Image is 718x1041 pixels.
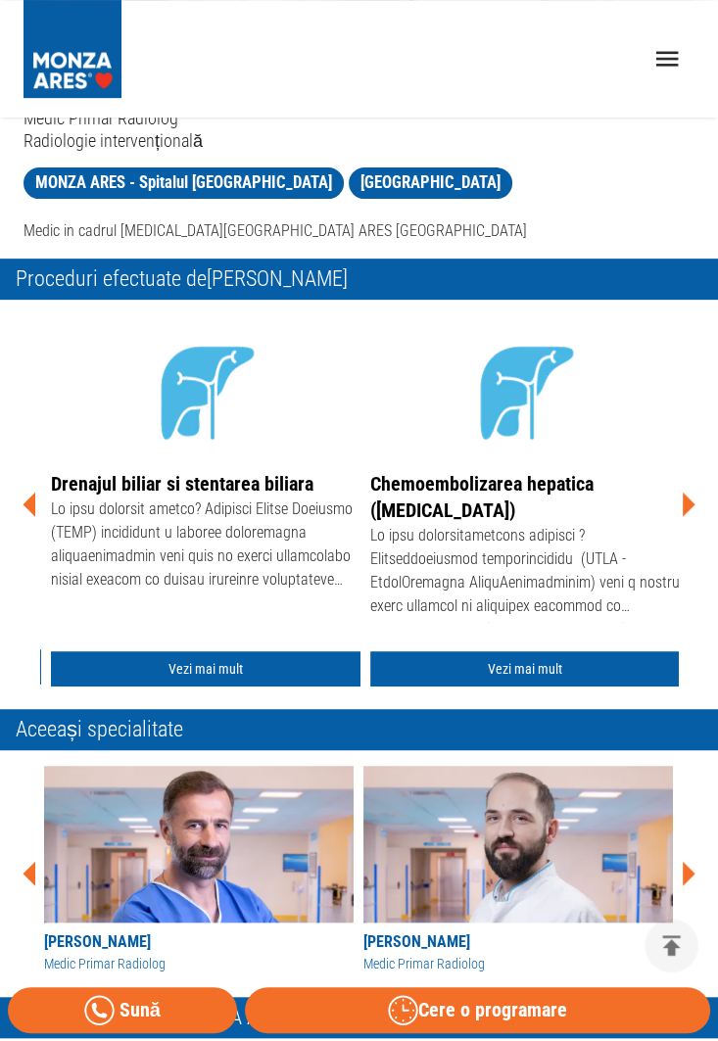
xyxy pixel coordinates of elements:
[132,315,279,463] img: icon - Tumori hepatice
[363,766,673,974] a: [PERSON_NAME]Medic Primar Radiolog
[349,170,512,195] span: [GEOGRAPHIC_DATA]
[349,167,512,199] a: [GEOGRAPHIC_DATA]
[44,930,354,954] div: [PERSON_NAME]
[452,315,598,463] img: icon - Tumori hepatice
[8,987,237,1033] a: Sună
[51,497,360,595] div: Lo ipsu dolorsit ametco? Adipisci Elitse Doeiusmo (TEMP) incididunt u laboree doloremagna aliquae...
[51,472,313,496] a: Drenajul biliar si stentarea biliara
[24,129,694,152] p: Radiologie intervențională
[51,651,360,687] a: Vezi mai mult
[363,766,673,923] img: Dr. Mihai Toma
[44,954,354,974] div: Medic Primar Radiolog
[24,219,694,243] p: Medic in cadrul [MEDICAL_DATA][GEOGRAPHIC_DATA] ARES [GEOGRAPHIC_DATA]
[245,987,710,1033] button: Cere o programare
[641,32,694,86] button: open drawer
[370,651,680,687] a: Vezi mai mult
[370,524,680,622] div: Lo ipsu dolorsitametcons adipisci ? Elitseddoeiusmod temporincididu (UTLA - EtdolOremagna AliquAe...
[44,766,354,974] a: [PERSON_NAME]Medic Primar Radiolog
[44,766,354,923] img: Dr. Rareș Nechifor
[645,919,698,972] button: delete
[24,170,344,195] span: MONZA ARES - Spitalul [GEOGRAPHIC_DATA]
[370,472,594,522] a: Chemoembolizarea hepatica ([MEDICAL_DATA])
[24,167,344,199] a: MONZA ARES - Spitalul [GEOGRAPHIC_DATA]
[363,930,673,954] div: [PERSON_NAME]
[363,954,673,974] div: Medic Primar Radiolog
[24,107,694,129] p: Medic Primar Radiolog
